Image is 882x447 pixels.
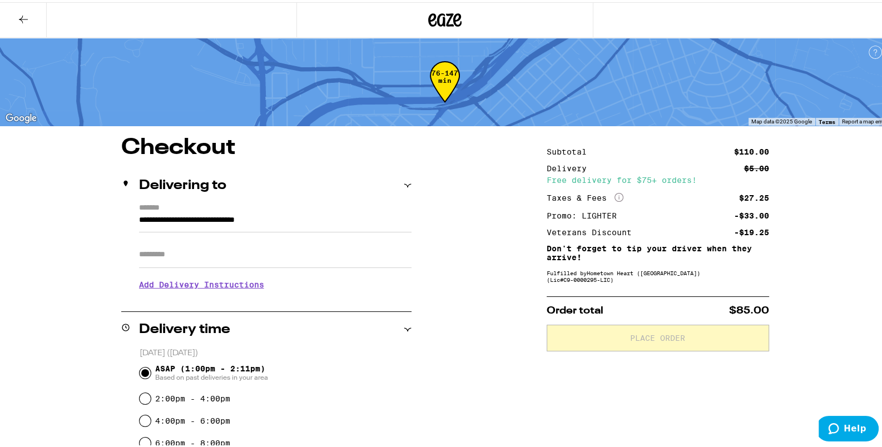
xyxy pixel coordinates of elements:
label: 4:00pm - 6:00pm [155,414,230,423]
iframe: Opens a widget where you can find more information [819,414,879,441]
div: $110.00 [734,146,769,153]
p: Don't forget to tip your driver when they arrive! [547,242,769,260]
div: Promo: LIGHTER [547,210,625,217]
label: 2:00pm - 4:00pm [155,392,230,401]
a: Open this area in Google Maps (opens a new window) [3,109,39,123]
p: [DATE] ([DATE]) [140,346,412,356]
div: Delivery [547,162,594,170]
h2: Delivery time [139,321,230,334]
span: Based on past deliveries in your area [155,371,268,380]
div: 76-147 min [430,67,460,109]
button: Place Order [547,322,769,349]
div: Subtotal [547,146,594,153]
span: Map data ©2025 Google [751,116,812,122]
span: $85.00 [729,304,769,314]
p: We'll contact you at [PHONE_NUMBER] when we arrive [139,295,412,304]
div: $5.00 [744,162,769,170]
a: Terms [819,116,835,123]
div: $27.25 [739,192,769,200]
div: Taxes & Fees [547,191,623,201]
div: Veterans Discount [547,226,640,234]
div: Free delivery for $75+ orders! [547,174,769,182]
span: Place Order [630,332,685,340]
img: Google [3,109,39,123]
span: ASAP (1:00pm - 2:11pm) [155,362,268,380]
div: -$19.25 [734,226,769,234]
div: Fulfilled by Hometown Heart ([GEOGRAPHIC_DATA]) (Lic# C9-0000295-LIC ) [547,267,769,281]
label: 6:00pm - 8:00pm [155,436,230,445]
h3: Add Delivery Instructions [139,270,412,295]
div: -$33.00 [734,210,769,217]
h2: Delivering to [139,177,226,190]
span: Order total [547,304,603,314]
h1: Checkout [121,135,412,157]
